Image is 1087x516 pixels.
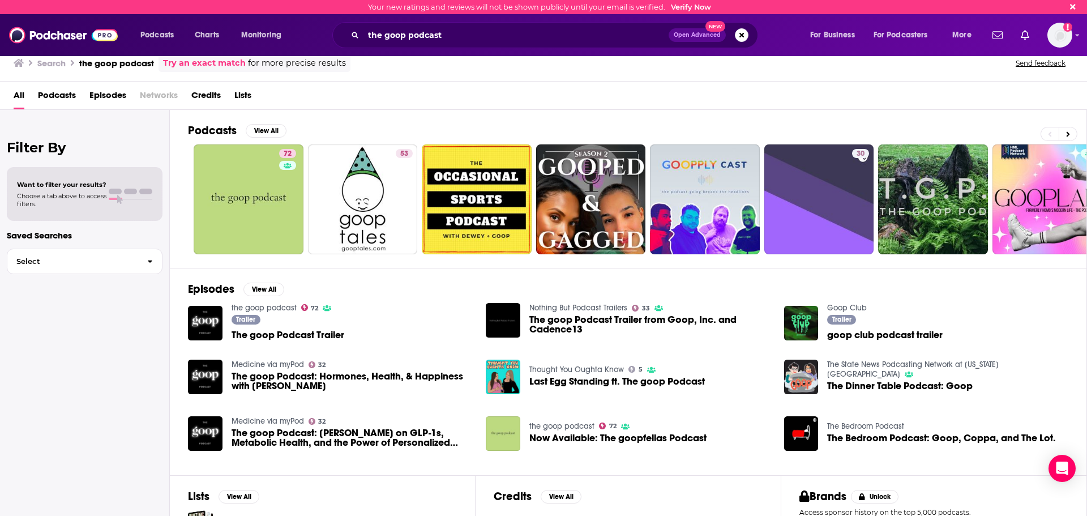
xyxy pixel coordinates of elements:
[188,282,284,296] a: EpisodesView All
[243,283,284,296] button: View All
[301,304,319,311] a: 72
[784,416,819,451] a: The Bedroom Podcast: Goop, Coppa, and The Lot.
[318,419,326,424] span: 32
[246,124,286,138] button: View All
[232,428,473,447] span: The goop Podcast: [PERSON_NAME] on GLP-1s, Metabolic Health, and the Power of Personalized Weight...
[952,27,972,43] span: More
[988,25,1007,45] a: Show notifications dropdown
[529,377,705,386] a: Last Egg Standing ft. The goop Podcast
[187,26,226,44] a: Charts
[233,26,296,44] button: open menu
[241,27,281,43] span: Monitoring
[857,148,865,160] span: 30
[810,27,855,43] span: For Business
[832,316,851,323] span: Trailer
[494,489,581,504] a: CreditsView All
[486,416,520,451] img: Now Available: The goopfellas Podcast
[486,303,520,338] img: The goop Podcast Trailer from Goop, Inc. and Cadence13
[784,360,819,394] a: The Dinner Table Podcast: Goop
[802,26,869,44] button: open menu
[79,58,154,69] h3: the goop podcast
[396,149,413,158] a: 53
[89,86,126,109] a: Episodes
[827,381,973,391] a: The Dinner Table Podcast: Goop
[529,303,627,313] a: Nothing But Podcast Trailers
[140,86,178,109] span: Networks
[799,489,846,504] h2: Brands
[232,428,473,447] a: The goop Podcast: Dr. Rekha Kumar on GLP-1s, Metabolic Health, and the Power of Personalized Weig...
[191,86,221,109] a: Credits
[494,489,532,504] h2: Credits
[599,423,617,429] a: 72
[311,306,318,311] span: 72
[309,361,326,368] a: 32
[318,363,326,368] span: 32
[1049,455,1076,482] div: Open Intercom Messenger
[343,22,769,48] div: Search podcasts, credits, & more...
[17,181,106,189] span: Want to filter your results?
[852,149,869,158] a: 30
[38,86,76,109] span: Podcasts
[639,367,643,372] span: 5
[1047,23,1072,48] span: Logged in as celadonmarketing
[400,148,408,160] span: 53
[764,144,874,254] a: 30
[232,360,304,369] a: Medicine via myPod
[17,192,106,208] span: Choose a tab above to access filters.
[874,27,928,43] span: For Podcasters
[541,490,581,504] button: View All
[827,330,943,340] span: goop club podcast trailer
[140,27,174,43] span: Podcasts
[279,149,296,158] a: 72
[188,489,209,504] h2: Lists
[529,315,771,334] span: The goop Podcast Trailer from Goop, Inc. and Cadence13
[234,86,251,109] a: Lists
[232,372,473,391] span: The goop Podcast: Hormones, Health, & Happiness with [PERSON_NAME]
[529,421,594,431] a: the goop podcast
[188,306,222,340] img: The goop Podcast Trailer
[188,123,286,138] a: PodcastsView All
[232,330,344,340] span: The goop Podcast Trailer
[1047,23,1072,48] img: User Profile
[1012,58,1069,68] button: Send feedback
[609,424,617,429] span: 72
[309,418,326,425] a: 32
[784,306,819,340] img: goop club podcast trailer
[944,26,986,44] button: open menu
[1047,23,1072,48] button: Show profile menu
[248,57,346,70] span: for more precise results
[232,303,297,313] a: the goop podcast
[195,27,219,43] span: Charts
[866,26,944,44] button: open menu
[827,433,1056,443] a: The Bedroom Podcast: Goop, Coppa, and The Lot.
[284,148,292,160] span: 72
[188,360,222,394] img: The goop Podcast: Hormones, Health, & Happiness with Dr. Suzanne Fenske
[188,489,259,504] a: ListsView All
[132,26,189,44] button: open menu
[529,433,707,443] a: Now Available: The goopfellas Podcast
[669,28,726,42] button: Open AdvancedNew
[308,144,418,254] a: 53
[7,139,162,156] h2: Filter By
[14,86,24,109] a: All
[486,360,520,394] img: Last Egg Standing ft. The goop Podcast
[194,144,303,254] a: 72
[632,305,650,312] a: 33
[9,24,118,46] img: Podchaser - Follow, Share and Rate Podcasts
[1016,25,1034,45] a: Show notifications dropdown
[705,21,726,32] span: New
[188,416,222,451] img: The goop Podcast: Dr. Rekha Kumar on GLP-1s, Metabolic Health, and the Power of Personalized Weig...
